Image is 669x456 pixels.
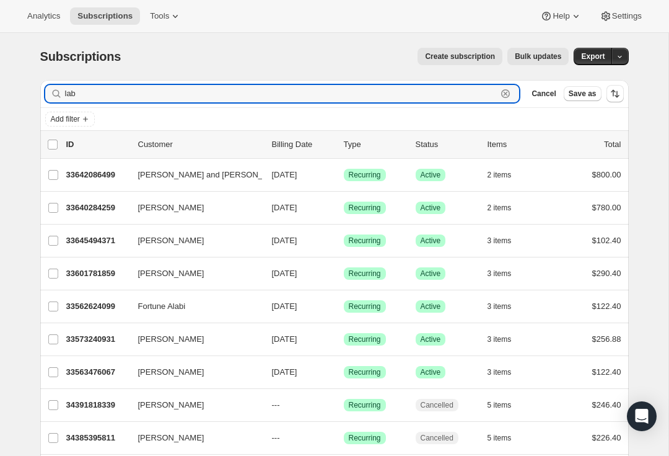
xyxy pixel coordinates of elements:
button: Bulk updates [507,48,569,65]
button: Tools [142,7,189,25]
button: [PERSON_NAME] [131,329,255,349]
span: Recurring [349,236,381,246]
span: Recurring [349,170,381,180]
span: [PERSON_NAME] [138,399,204,411]
span: Subscriptions [40,50,121,63]
span: $122.40 [592,302,621,311]
p: Status [416,138,478,151]
span: Cancelled [421,433,453,443]
span: Cancelled [421,400,453,410]
span: Active [421,170,441,180]
span: Recurring [349,269,381,279]
div: 33573240931[PERSON_NAME][DATE]SuccessRecurringSuccessActive3 items$256.88 [66,331,621,348]
p: 33640284259 [66,202,128,214]
span: --- [272,400,280,409]
span: Active [421,367,441,377]
span: [PERSON_NAME] and [PERSON_NAME] [138,169,289,181]
span: Recurring [349,203,381,213]
p: Customer [138,138,262,151]
span: [PERSON_NAME] [138,235,204,247]
button: Clear [499,87,512,100]
span: 3 items [488,302,512,311]
span: Recurring [349,433,381,443]
div: 33562624099Fortune Alabi[DATE]SuccessRecurringSuccessActive3 items$122.40 [66,298,621,315]
button: 2 items [488,166,525,184]
button: 2 items [488,199,525,217]
button: Export [574,48,612,65]
span: [PERSON_NAME] [138,267,204,280]
span: Active [421,236,441,246]
span: [PERSON_NAME] [138,366,204,378]
p: 34391818339 [66,399,128,411]
span: [DATE] [272,236,297,245]
div: 34391818339[PERSON_NAME]---SuccessRecurringCancelled5 items$246.40 [66,396,621,414]
span: Active [421,269,441,279]
span: $122.40 [592,367,621,377]
span: $780.00 [592,203,621,212]
div: 33642086499[PERSON_NAME] and [PERSON_NAME][DATE]SuccessRecurringSuccessActive2 items$800.00 [66,166,621,184]
span: [DATE] [272,367,297,377]
button: 3 items [488,331,525,348]
span: $102.40 [592,236,621,245]
div: 33601781859[PERSON_NAME][DATE]SuccessRecurringSuccessActive3 items$290.40 [66,265,621,282]
span: $226.40 [592,433,621,442]
span: [PERSON_NAME] [138,333,204,346]
button: Add filter [45,112,95,127]
span: Active [421,334,441,344]
div: Open Intercom Messenger [627,401,657,431]
button: Sort the results [606,85,624,102]
button: Analytics [20,7,68,25]
span: Recurring [349,367,381,377]
p: 33645494371 [66,235,128,247]
span: $246.40 [592,400,621,409]
span: [DATE] [272,334,297,344]
span: 3 items [488,269,512,279]
button: 5 items [488,396,525,414]
span: Save as [569,89,597,99]
div: Items [488,138,549,151]
input: Filter subscribers [65,85,497,102]
span: 3 items [488,236,512,246]
p: 33601781859 [66,267,128,280]
span: Recurring [349,400,381,410]
span: Active [421,203,441,213]
button: 3 items [488,232,525,249]
span: Help [553,11,569,21]
span: $290.40 [592,269,621,278]
p: 33563476067 [66,366,128,378]
span: Subscriptions [77,11,133,21]
span: 2 items [488,203,512,213]
p: 33642086499 [66,169,128,181]
button: [PERSON_NAME] [131,231,255,251]
span: 2 items [488,170,512,180]
div: 33645494371[PERSON_NAME][DATE]SuccessRecurringSuccessActive3 items$102.40 [66,232,621,249]
span: Settings [612,11,642,21]
button: 5 items [488,429,525,447]
span: Cancel [531,89,556,99]
button: Help [533,7,589,25]
div: 33563476067[PERSON_NAME][DATE]SuccessRecurringSuccessActive3 items$122.40 [66,364,621,381]
span: --- [272,433,280,442]
div: 34385395811[PERSON_NAME]---SuccessRecurringCancelled5 items$226.40 [66,429,621,447]
span: Analytics [27,11,60,21]
div: Type [344,138,406,151]
button: Settings [592,7,649,25]
button: Cancel [527,86,561,101]
div: IDCustomerBilling DateTypeStatusItemsTotal [66,138,621,151]
p: Billing Date [272,138,334,151]
button: [PERSON_NAME] [131,264,255,284]
span: 5 items [488,400,512,410]
p: Total [604,138,621,151]
button: 3 items [488,265,525,282]
button: [PERSON_NAME] and [PERSON_NAME] [131,165,255,185]
button: [PERSON_NAME] [131,362,255,382]
span: $800.00 [592,170,621,179]
p: ID [66,138,128,151]
button: Save as [564,86,601,101]
span: [DATE] [272,302,297,311]
button: 3 items [488,298,525,315]
span: Recurring [349,334,381,344]
span: Export [581,51,605,61]
span: $256.88 [592,334,621,344]
span: Tools [150,11,169,21]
